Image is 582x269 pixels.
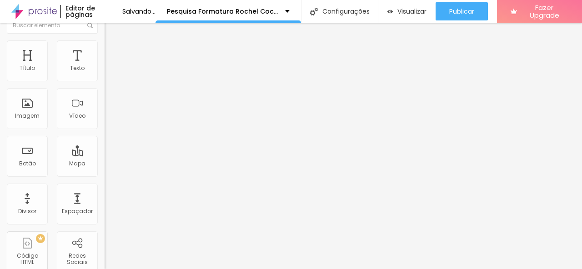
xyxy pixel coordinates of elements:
span: Visualizar [397,8,426,15]
div: Botão [19,160,36,167]
img: view-1.svg [387,8,393,15]
div: Salvando... [122,8,156,15]
span: Publicar [449,8,474,15]
div: Texto [70,65,85,71]
iframe: Editor [105,23,582,269]
button: Publicar [436,2,488,20]
div: Mapa [69,160,85,167]
div: Vídeo [69,113,85,119]
div: Título [20,65,35,71]
img: Icone [87,23,93,28]
div: Imagem [15,113,40,119]
div: Redes Sociais [59,253,95,266]
input: Buscar elemento [7,17,98,34]
span: Fazer Upgrade [521,4,568,20]
button: Visualizar [378,2,436,20]
div: Espaçador [62,208,93,214]
img: Icone [310,8,318,15]
p: Pesquisa Formatura Rochel Coc - INFANTIL E 5º ANO [167,8,278,15]
div: Código HTML [9,253,45,266]
div: Editor de páginas [60,5,122,18]
div: Divisor [18,208,36,214]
